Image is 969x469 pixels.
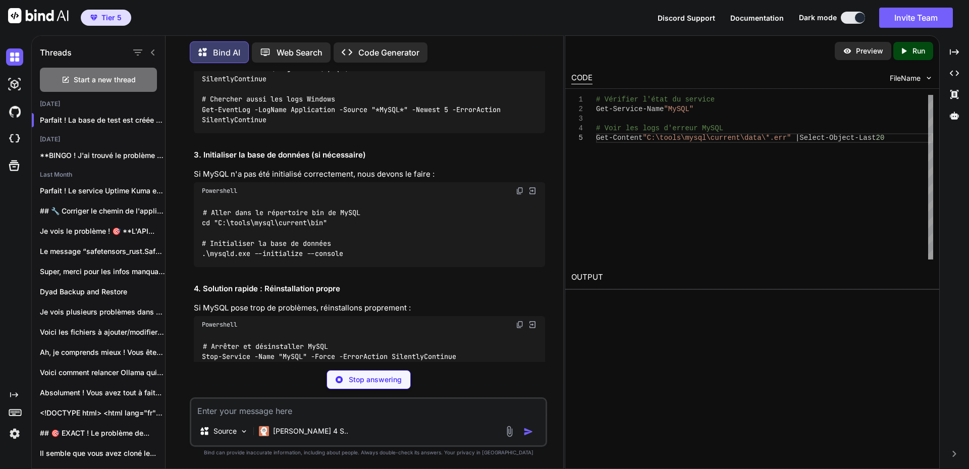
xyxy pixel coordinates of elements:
p: Voici les fichiers à ajouter/modifier pour corriger... [40,327,165,337]
img: Open in Browser [528,320,537,329]
p: Source [213,426,237,436]
img: preview [843,46,852,56]
span: Powershell [202,321,237,329]
img: githubDark [6,103,23,120]
span: 20 [876,134,884,142]
div: 5 [571,133,583,143]
p: Bind AI [213,46,240,59]
span: Tier 5 [101,13,122,23]
img: Open in Browser [528,186,537,195]
button: premiumTier 5 [81,10,131,26]
img: copy [516,187,524,195]
p: Dyad Backup and Restore [40,287,165,297]
span: Powershell [202,187,237,195]
p: Parfait ! La base de test est créée et l... [40,115,165,125]
h2: OUTPUT [565,266,939,289]
h2: 3. Initialiser la base de données (si nécessaire) [194,149,545,161]
img: Claude 4 Sonnet [259,426,269,436]
div: 2 [571,105,583,114]
p: Si MySQL pose trop de problèmes, réinstallons proprement : [194,302,545,314]
span: - [642,105,647,113]
h2: [DATE] [32,135,165,143]
span: FileName [890,73,921,83]
span: Dark mode [799,13,837,23]
img: Bind AI [8,8,69,23]
img: Pick Models [240,427,248,436]
p: Code Generator [358,46,419,59]
button: Invite Team [879,8,953,28]
img: copy [516,321,524,329]
p: **BINGO ! J'ai trouvé le problème !**... [40,150,165,161]
span: Name [647,105,664,113]
p: Super, merci pour les infos manquantes. J’ai... [40,267,165,277]
img: attachment [504,426,515,437]
span: Get-Service [596,105,642,113]
p: Run [912,46,925,56]
span: Last [859,134,876,142]
span: Select-Object [799,134,854,142]
span: # Voir les logs d'erreur MySQL [596,124,723,132]
div: 4 [571,124,583,133]
p: ## 🔧 Corriger le chemin de l'application... [40,206,165,216]
img: premium [90,15,97,21]
img: darkChat [6,48,23,66]
p: Bind can provide inaccurate information, including about people. Always double-check its answers.... [190,449,547,456]
div: 3 [571,114,583,124]
p: Absolument ! Vous avez tout à fait... [40,388,165,398]
p: Le message “safetensors_rust.SafetensorError: HeaderTooSmall” sur le nœud... [40,246,165,256]
p: Parfait ! Le service Uptime Kuma est... [40,186,165,196]
span: - [854,134,858,142]
p: Je vois le problème ! 🎯 **L'API... [40,226,165,236]
button: Discord Support [658,13,715,23]
img: chevron down [925,74,933,82]
span: "MySQL" [664,105,693,113]
img: settings [6,425,23,442]
span: Get-Content [596,134,642,142]
img: darkAi-studio [6,76,23,93]
p: Web Search [277,46,322,59]
p: Ah, je comprends mieux ! Vous êtes... [40,347,165,357]
button: Documentation [730,13,784,23]
img: icon [523,427,533,437]
code: # Chercher les fichiers de log partout dans l'installation MySQL Get-ChildItem "C:\tools\mysql\" ... [202,32,509,125]
div: 1 [571,95,583,105]
span: # Vérifier l'état du service [596,95,715,103]
span: Start a new thread [74,75,136,85]
p: ## 🎯 EXACT ! Le problème de... [40,428,165,438]
span: | [795,134,799,142]
span: Documentation [730,14,784,22]
p: <!DOCTYPE html> <html lang="fr"> <head> <meta charset="UTF-8">... [40,408,165,418]
h1: Threads [40,46,72,59]
span: Discord Support [658,14,715,22]
span: "C:\tools\mysql\current\data\*.err" [642,134,791,142]
p: Voici comment relancer Ollama qui a une... [40,368,165,378]
p: [PERSON_NAME] 4 S.. [273,426,348,436]
h2: Last Month [32,171,165,179]
p: Preview [856,46,883,56]
img: cloudideIcon [6,130,23,147]
p: Stop answering [349,375,402,385]
p: Je vois plusieurs problèmes dans vos logs.... [40,307,165,317]
h2: [DATE] [32,100,165,108]
p: Si MySQL n'a pas été initialisé correctement, nous devons le faire : [194,169,545,180]
p: Il semble que vous avez cloné le... [40,448,165,458]
h2: 4. Solution rapide : Réinstallation propre [194,283,545,295]
div: CODE [571,72,593,84]
code: # Aller dans le répertoire bin de MySQL cd "C:\tools\mysql\current\bin" # Initialiser la base de ... [202,207,360,259]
